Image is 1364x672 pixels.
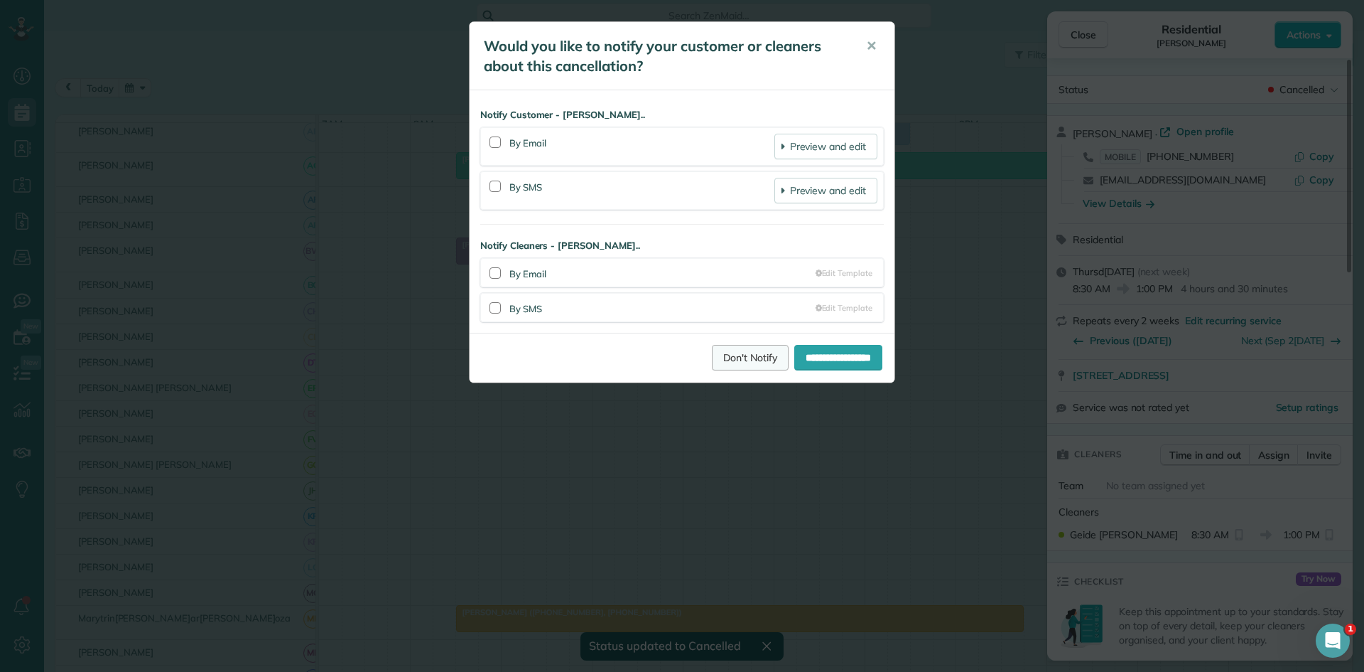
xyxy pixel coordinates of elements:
h5: Would you like to notify your customer or cleaners about this cancellation? [484,36,846,76]
strong: Notify Cleaners - [PERSON_NAME].. [480,239,884,252]
span: 1 [1345,624,1356,635]
span: ✕ [866,38,877,54]
a: Edit Template [816,302,872,314]
div: By SMS [509,178,774,203]
div: By Email [509,265,816,281]
div: By Email [509,134,774,159]
a: Don't Notify [712,345,789,370]
a: Edit Template [816,267,872,279]
div: By SMS [509,299,816,316]
a: Preview and edit [774,178,877,203]
iframe: Intercom live chat [1316,624,1350,658]
a: Preview and edit [774,134,877,159]
strong: Notify Customer - [PERSON_NAME].. [480,108,884,122]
